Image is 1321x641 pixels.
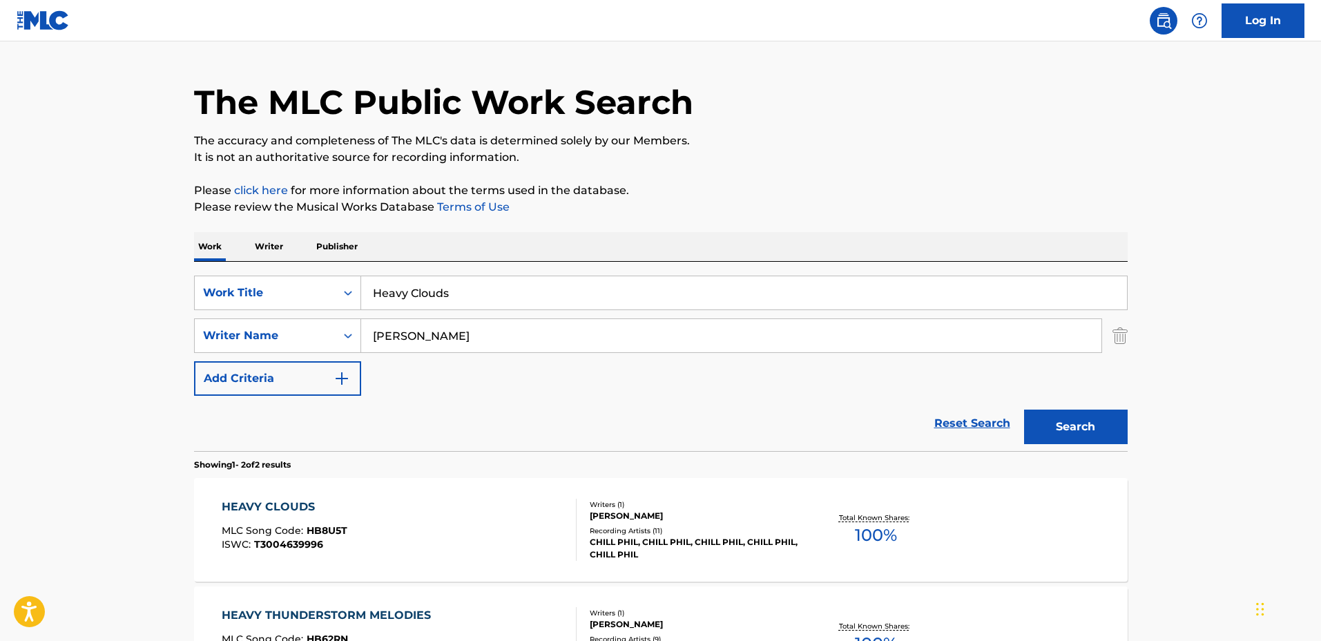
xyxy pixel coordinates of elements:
div: Writers ( 1 ) [590,608,798,618]
span: 100 % [855,523,897,548]
img: 9d2ae6d4665cec9f34b9.svg [334,370,350,387]
p: Showing 1 - 2 of 2 results [194,459,291,471]
a: Public Search [1150,7,1177,35]
div: HEAVY THUNDERSTORM MELODIES [222,607,438,624]
a: Terms of Use [434,200,510,213]
p: Total Known Shares: [839,513,913,523]
a: Reset Search [927,408,1017,439]
span: HB8U5T [307,524,347,537]
a: HEAVY CLOUDSMLC Song Code:HB8U5TISWC:T3004639996Writers (1)[PERSON_NAME]Recording Artists (11)CHI... [194,478,1128,582]
div: Work Title [203,285,327,301]
div: CHILL PHIL, CHILL PHIL, CHILL PHIL, CHILL PHIL, CHILL PHIL [590,536,798,561]
p: The accuracy and completeness of The MLC's data is determined solely by our Members. [194,133,1128,149]
a: Log In [1222,3,1304,38]
button: Add Criteria [194,361,361,396]
img: help [1191,12,1208,29]
span: MLC Song Code : [222,524,307,537]
p: Total Known Shares: [839,621,913,631]
a: click here [234,184,288,197]
form: Search Form [194,276,1128,451]
span: T3004639996 [254,538,323,551]
p: Please review the Musical Works Database [194,199,1128,216]
span: ISWC : [222,538,254,551]
img: search [1155,12,1172,29]
div: Drag [1256,589,1264,630]
div: Writers ( 1 ) [590,499,798,510]
div: Recording Artists ( 11 ) [590,526,798,536]
p: Publisher [312,232,362,261]
div: Writer Name [203,327,327,344]
div: [PERSON_NAME] [590,618,798,631]
h1: The MLC Public Work Search [194,82,693,123]
button: Search [1024,410,1128,444]
p: It is not an authoritative source for recording information. [194,149,1128,166]
p: Please for more information about the terms used in the database. [194,182,1128,199]
div: HEAVY CLOUDS [222,499,347,515]
img: Delete Criterion [1112,318,1128,353]
div: [PERSON_NAME] [590,510,798,522]
div: Help [1186,7,1213,35]
img: MLC Logo [17,10,70,30]
p: Writer [251,232,287,261]
iframe: Chat Widget [1252,575,1321,641]
p: Work [194,232,226,261]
